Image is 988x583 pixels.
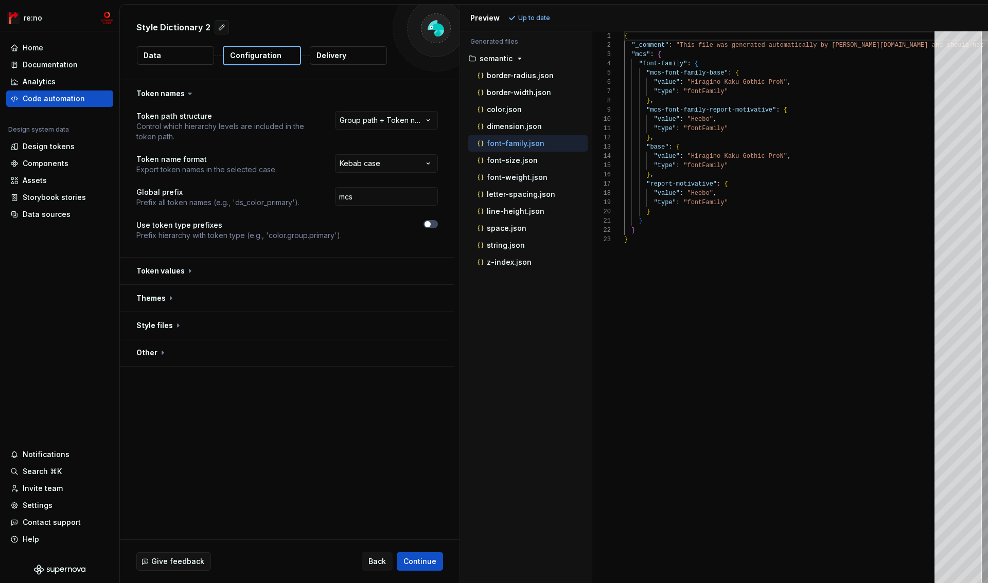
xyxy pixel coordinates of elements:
[735,69,739,77] span: {
[676,199,679,206] span: :
[136,21,210,33] p: Style Dictionary 2
[646,106,776,114] span: "mcs-font-family-report-motivative"
[717,180,720,188] span: :
[136,121,316,142] p: Control which hierarchy levels are included in the token path.
[6,446,113,463] button: Notifications
[592,226,611,235] div: 22
[724,180,728,188] span: {
[6,74,113,90] a: Analytics
[646,134,650,141] span: }
[2,7,117,29] button: re:nomc-develop
[654,88,676,95] span: "type"
[397,552,443,571] button: Continue
[646,171,650,178] span: }
[468,223,588,234] button: space.json
[592,59,611,68] div: 4
[468,104,588,115] button: color.json
[464,53,588,64] button: semantic
[468,172,588,183] button: font-weight.json
[487,241,525,249] p: string.json
[687,60,691,67] span: :
[23,483,63,494] div: Invite team
[468,138,588,149] button: font-family.json
[592,216,611,226] div: 21
[468,240,588,251] button: string.json
[136,111,316,121] p: Token path structure
[23,517,81,527] div: Contact support
[403,556,436,567] span: Continue
[631,51,650,58] span: "mcs"
[592,179,611,189] div: 17
[631,42,668,49] span: "_comment"
[23,77,56,87] div: Analytics
[631,227,635,234] span: }
[592,124,611,133] div: 11
[592,105,611,115] div: 9
[137,46,214,65] button: Data
[223,46,301,65] button: Configuration
[487,258,532,266] p: z-index.json
[316,50,346,61] p: Delivery
[592,78,611,87] div: 6
[687,190,713,197] span: "Heebo"
[23,43,43,53] div: Home
[592,68,611,78] div: 5
[783,106,787,114] span: {
[787,79,790,86] span: ,
[480,54,513,63] p: semantic
[592,152,611,161] div: 14
[487,207,544,215] p: line-height.json
[592,235,611,244] div: 23
[592,96,611,105] div: 8
[23,141,75,152] div: Design tokens
[694,60,698,67] span: {
[368,556,386,567] span: Back
[646,143,668,151] span: "base"
[23,192,86,203] div: Storybook stories
[487,190,555,198] p: letter-spacing.json
[592,31,611,41] div: 1
[230,50,281,61] p: Configuration
[151,556,204,567] span: Give feedback
[646,208,650,215] span: }
[310,46,387,65] button: Delivery
[668,42,672,49] span: :
[6,463,113,480] button: Search ⌘K
[624,236,628,243] span: }
[646,69,728,77] span: "mcs-font-family-base"
[23,209,70,220] div: Data sources
[34,564,85,575] svg: Supernova Logo
[487,122,542,131] p: dimension.json
[728,69,731,77] span: :
[687,116,713,123] span: "Heebo"
[592,207,611,216] div: 20
[676,88,679,95] span: :
[23,500,52,511] div: Settings
[650,134,654,141] span: ,
[136,165,277,175] p: Export token names in the selected case.
[6,138,113,155] a: Design tokens
[592,161,611,170] div: 15
[468,87,588,98] button: border-width.json
[136,197,299,208] p: Prefix all token names (e.g., 'ds_color_primary').
[136,552,211,571] button: Give feedback
[136,154,277,165] p: Token name format
[654,79,679,86] span: "value"
[6,206,113,223] a: Data sources
[676,125,679,132] span: :
[646,97,650,104] span: }
[680,153,683,160] span: :
[650,97,654,104] span: ,
[6,57,113,73] a: Documentation
[23,94,85,104] div: Code automation
[470,13,500,23] div: Preview
[468,70,588,81] button: border-radius.json
[468,206,588,217] button: line-height.json
[8,125,69,134] div: Design system data
[592,50,611,59] div: 3
[468,121,588,132] button: dimension.json
[24,13,42,23] div: re:no
[654,190,679,197] span: "value"
[592,189,611,198] div: 18
[23,449,69,460] div: Notifications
